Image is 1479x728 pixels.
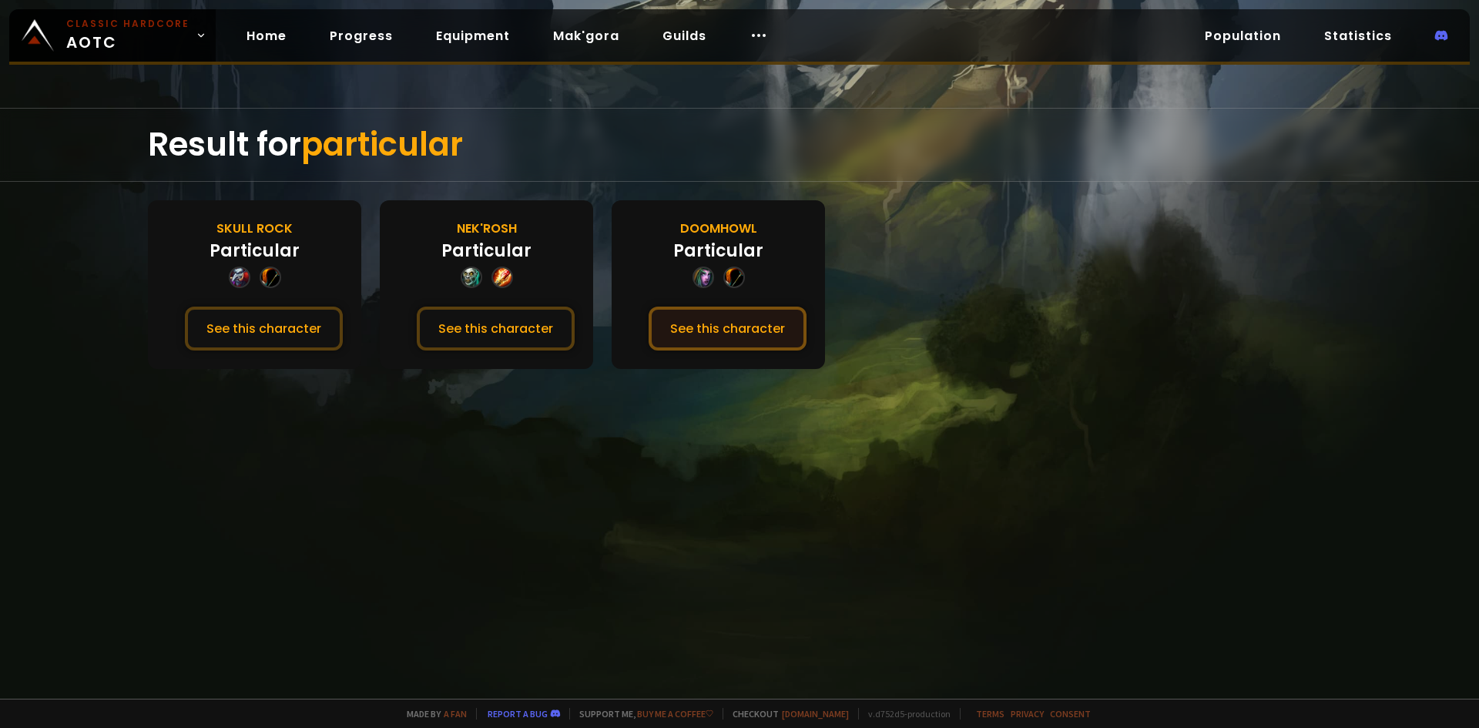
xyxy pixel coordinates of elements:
a: Population [1192,20,1293,52]
span: AOTC [66,17,189,54]
a: Consent [1050,708,1091,720]
div: Doomhowl [680,219,757,238]
span: Checkout [723,708,849,720]
a: Privacy [1011,708,1044,720]
a: Statistics [1312,20,1404,52]
a: Mak'gora [541,20,632,52]
div: Nek'Rosh [457,219,517,238]
small: Classic Hardcore [66,17,189,31]
div: Particular [441,238,532,263]
div: Particular [210,238,300,263]
span: Support me, [569,708,713,720]
a: Buy me a coffee [637,708,713,720]
button: See this character [417,307,575,351]
a: Home [234,20,299,52]
button: See this character [649,307,807,351]
button: See this character [185,307,343,351]
a: Report a bug [488,708,548,720]
a: Classic HardcoreAOTC [9,9,216,62]
a: Progress [317,20,405,52]
span: v. d752d5 - production [858,708,951,720]
div: Result for [148,109,1331,181]
div: Skull Rock [216,219,293,238]
a: a fan [444,708,467,720]
a: Equipment [424,20,522,52]
a: Terms [976,708,1004,720]
div: Particular [673,238,763,263]
span: Made by [397,708,467,720]
a: [DOMAIN_NAME] [782,708,849,720]
span: particular [301,122,463,167]
a: Guilds [650,20,719,52]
